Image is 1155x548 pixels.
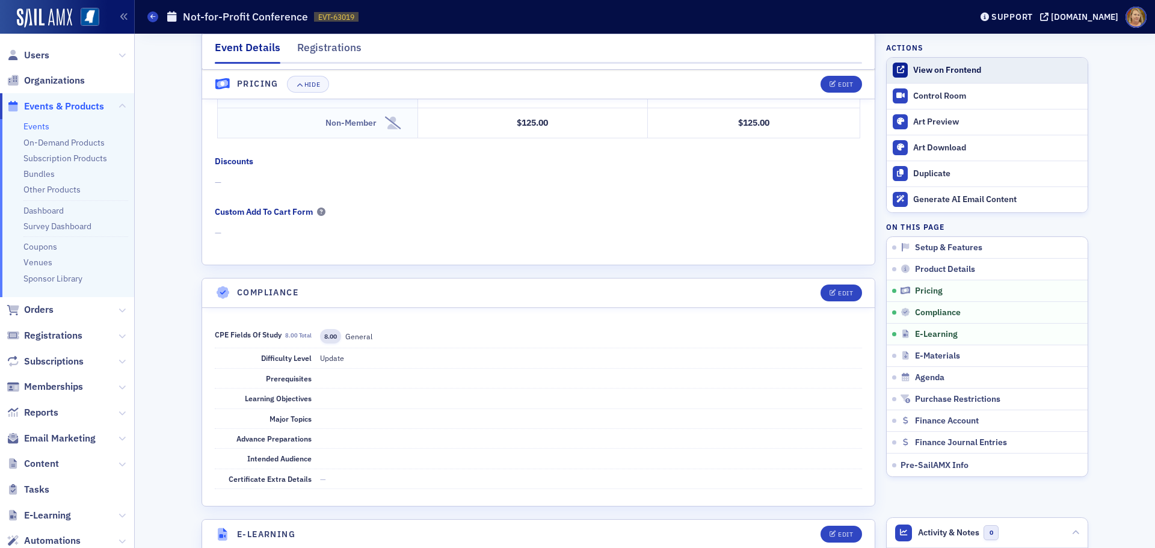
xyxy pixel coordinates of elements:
span: CPE Fields of Study [215,330,311,339]
h4: Compliance [237,286,298,299]
button: Edit [821,526,862,543]
img: SailAMX [17,8,72,28]
span: Setup & Features [915,242,982,253]
a: Events & Products [7,100,104,113]
div: Control Room [913,91,1082,102]
a: Art Preview [887,109,1088,135]
span: Email Marketing [24,432,96,445]
span: 8.00 total [285,331,312,339]
span: Events & Products [24,100,104,113]
div: Duplicate [913,168,1082,179]
a: Dashboard [23,205,64,216]
div: Edit [838,531,853,538]
button: Edit [821,285,862,301]
a: Email Marketing [7,432,96,445]
div: Hide [304,81,320,88]
a: Control Room [887,84,1088,109]
span: Certificate Extra Details [229,474,312,484]
button: Generate AI Email Content [887,186,1088,212]
a: Organizations [7,74,85,87]
div: Support [991,11,1033,22]
span: Registrations [24,329,82,342]
span: 0 [984,525,999,540]
a: Memberships [7,380,83,393]
span: Difficulty Level [261,353,312,363]
a: View on Frontend [887,58,1088,83]
a: Subscription Products [23,153,107,164]
span: $125.00 [517,117,548,128]
span: — [215,227,862,239]
a: View Homepage [72,8,99,28]
span: Memberships [24,380,83,393]
span: Orders [24,303,54,316]
span: EVT-63019 [318,12,354,22]
span: E-Materials [915,351,960,362]
span: Organizations [24,74,85,87]
a: Art Download [887,135,1088,161]
a: Sponsor Library [23,273,82,284]
span: Intended Audience [247,454,312,463]
a: Orders [7,303,54,316]
span: Automations [24,534,81,547]
div: Registrations [297,40,362,62]
span: Finance Journal Entries [915,437,1007,448]
div: Discounts [215,155,253,168]
h4: Actions [886,42,923,53]
a: On-Demand Products [23,137,105,148]
span: Pre-SailAMX Info [901,460,969,470]
a: Events [23,121,49,132]
a: Venues [23,257,52,268]
a: Other Products [23,184,81,195]
span: Profile [1126,7,1147,28]
span: General [345,331,372,341]
span: Users [24,49,49,62]
div: Edit [838,290,853,297]
a: Coupons [23,241,57,252]
a: Bundles [23,168,55,179]
img: SailAMX [81,8,99,26]
span: Update [320,353,344,363]
span: Compliance [915,307,961,318]
span: E-Learning [24,509,71,522]
span: Product Details [915,264,975,275]
a: Reports [7,406,58,419]
span: Advance Preparations [236,434,312,443]
div: Custom Add To Cart Form [215,206,313,218]
span: Agenda [915,372,944,383]
a: Automations [7,534,81,547]
a: Subscriptions [7,355,84,368]
h4: Non-Member [325,117,377,129]
button: [DOMAIN_NAME] [1040,13,1123,21]
span: Learning Objectives [245,393,312,403]
div: Edit [838,81,853,88]
a: Registrations [7,329,82,342]
div: Generate AI Email Content [913,194,1082,205]
span: Purchase Restrictions [915,394,1000,405]
span: 8.00 [320,329,341,344]
span: $125.00 [738,117,769,128]
h4: Pricing [237,78,279,90]
div: [DOMAIN_NAME] [1051,11,1118,22]
span: Finance Account [915,416,979,426]
a: Tasks [7,483,49,496]
button: Hide [287,76,329,93]
span: Reports [24,406,58,419]
a: Content [7,457,59,470]
div: Art Download [913,143,1082,153]
div: View on Frontend [913,65,1082,76]
span: Subscriptions [24,355,84,368]
span: Major Topics [269,414,312,423]
span: Pricing [915,286,943,297]
button: Edit [821,76,862,93]
div: Event Details [215,40,280,64]
span: E-Learning [915,329,958,340]
span: — [320,474,326,484]
a: Users [7,49,49,62]
a: E-Learning [7,509,71,522]
span: Tasks [24,483,49,496]
span: Activity & Notes [918,526,979,539]
a: Survey Dashboard [23,221,91,232]
button: Duplicate [887,161,1088,186]
h4: On this page [886,221,1088,232]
